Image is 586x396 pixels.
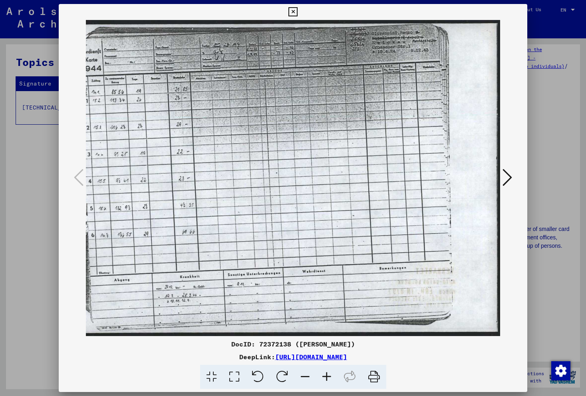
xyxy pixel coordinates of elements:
[551,361,570,380] img: Change consent
[60,20,501,336] img: 001.jpg
[59,352,528,362] div: DeepLink:
[275,353,347,361] a: [URL][DOMAIN_NAME]
[59,339,528,349] div: DocID: 72372138 ([PERSON_NAME])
